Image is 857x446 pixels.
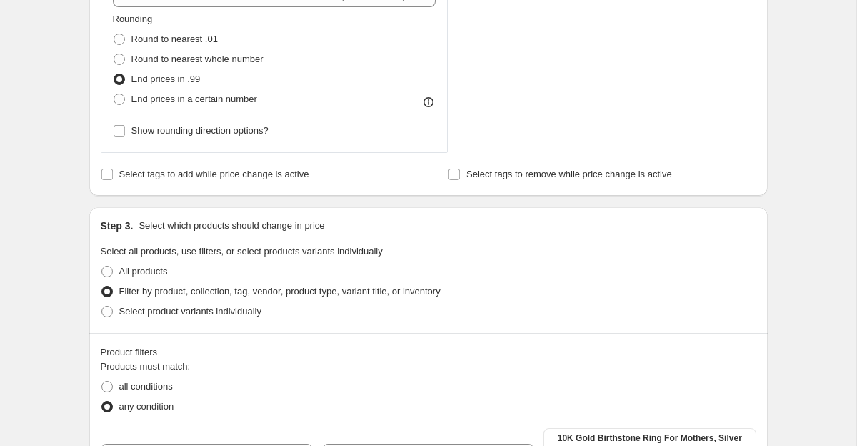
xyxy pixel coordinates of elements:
[119,401,174,412] span: any condition
[101,219,134,233] h2: Step 3.
[131,74,201,84] span: End prices in .99
[131,125,269,136] span: Show rounding direction options?
[466,169,672,179] span: Select tags to remove while price change is active
[131,34,218,44] span: Round to nearest .01
[119,306,261,317] span: Select product variants individually
[131,94,257,104] span: End prices in a certain number
[101,345,756,360] div: Product filters
[119,381,173,392] span: all conditions
[119,286,441,297] span: Filter by product, collection, tag, vendor, product type, variant title, or inventory
[113,14,153,24] span: Rounding
[119,169,309,179] span: Select tags to add while price change is active
[119,266,168,277] span: All products
[131,54,264,64] span: Round to nearest whole number
[139,219,324,233] p: Select which products should change in price
[101,246,383,257] span: Select all products, use filters, or select products variants individually
[101,361,191,372] span: Products must match:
